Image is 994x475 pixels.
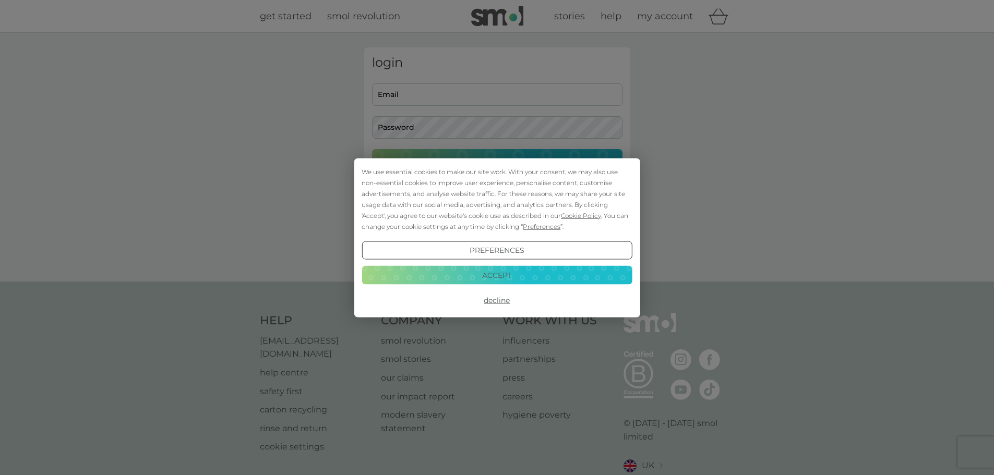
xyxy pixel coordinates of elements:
div: We use essential cookies to make our site work. With your consent, we may also use non-essential ... [362,166,632,232]
span: Preferences [523,222,560,230]
span: Cookie Policy [561,211,601,219]
button: Decline [362,291,632,310]
div: Cookie Consent Prompt [354,158,640,317]
button: Preferences [362,241,632,260]
button: Accept [362,266,632,285]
